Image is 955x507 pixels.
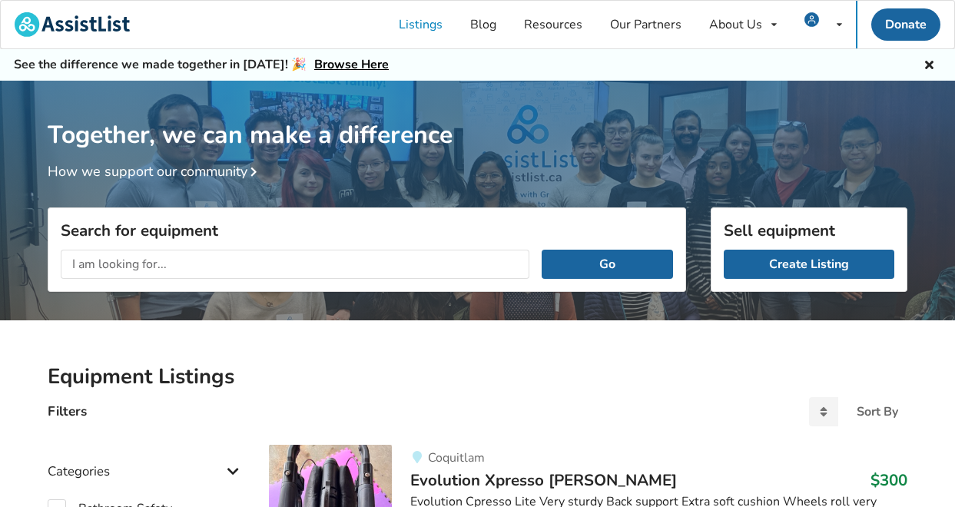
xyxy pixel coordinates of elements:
div: About Us [709,18,762,31]
h3: Sell equipment [724,220,894,240]
h5: See the difference we made together in [DATE]! 🎉 [14,57,389,73]
a: Create Listing [724,250,894,279]
button: Go [542,250,673,279]
span: Evolution Xpresso [PERSON_NAME] [410,469,677,491]
a: Browse Here [314,56,389,73]
span: Coquitlam [428,449,485,466]
a: Resources [510,1,596,48]
h2: Equipment Listings [48,363,907,390]
div: Categories [48,432,244,487]
img: user icon [804,12,819,27]
input: I am looking for... [61,250,529,279]
h1: Together, we can make a difference [48,81,907,151]
a: Our Partners [596,1,695,48]
a: Blog [456,1,510,48]
div: Sort By [857,406,898,418]
h3: Search for equipment [61,220,673,240]
h4: Filters [48,403,87,420]
a: Listings [385,1,456,48]
a: How we support our community [48,162,263,181]
h3: $300 [870,470,907,490]
a: Donate [871,8,940,41]
img: assistlist-logo [15,12,130,37]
